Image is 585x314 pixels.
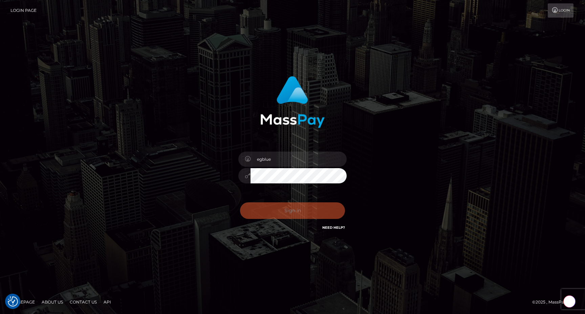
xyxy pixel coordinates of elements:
img: MassPay Login [260,76,325,128]
img: Revisit consent button [8,296,18,307]
a: Contact Us [67,297,100,307]
input: Username... [251,152,347,167]
a: API [101,297,114,307]
a: Need Help? [322,225,345,230]
div: © 2025 , MassPay Inc. [532,298,580,306]
a: Homepage [7,297,38,307]
button: Consent Preferences [8,296,18,307]
a: About Us [39,297,66,307]
a: Login [548,3,573,18]
a: Login Page [10,3,37,18]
